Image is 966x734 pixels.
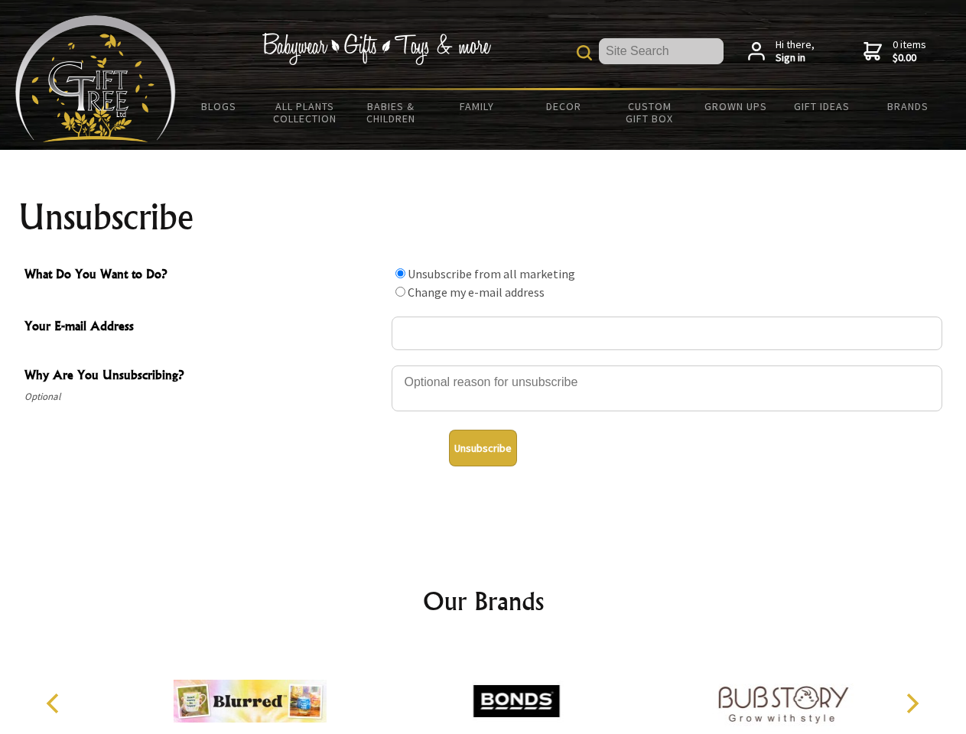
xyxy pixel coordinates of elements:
input: What Do You Want to Do? [395,287,405,297]
span: Your E-mail Address [24,317,384,339]
a: Family [434,90,521,122]
button: Next [895,687,929,720]
img: product search [577,45,592,60]
a: Babies & Children [348,90,434,135]
label: Unsubscribe from all marketing [408,266,575,281]
span: Why Are You Unsubscribing? [24,365,384,388]
a: 0 items$0.00 [864,38,926,65]
a: Gift Ideas [779,90,865,122]
button: Previous [38,687,72,720]
textarea: Why Are You Unsubscribing? [392,365,942,411]
span: What Do You Want to Do? [24,265,384,287]
span: Optional [24,388,384,406]
a: BLOGS [176,90,262,122]
span: 0 items [893,37,926,65]
a: All Plants Collection [262,90,349,135]
input: What Do You Want to Do? [395,268,405,278]
span: Hi there, [776,38,815,65]
a: Custom Gift Box [607,90,693,135]
input: Site Search [599,38,724,64]
h2: Our Brands [31,583,936,619]
button: Unsubscribe [449,430,517,466]
a: Grown Ups [692,90,779,122]
a: Decor [520,90,607,122]
label: Change my e-mail address [408,284,545,300]
a: Hi there,Sign in [748,38,815,65]
input: Your E-mail Address [392,317,942,350]
img: Babyware - Gifts - Toys and more... [15,15,176,142]
h1: Unsubscribe [18,199,948,235]
strong: Sign in [776,51,815,65]
img: Babywear - Gifts - Toys & more [262,33,491,65]
strong: $0.00 [893,51,926,65]
a: Brands [865,90,951,122]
